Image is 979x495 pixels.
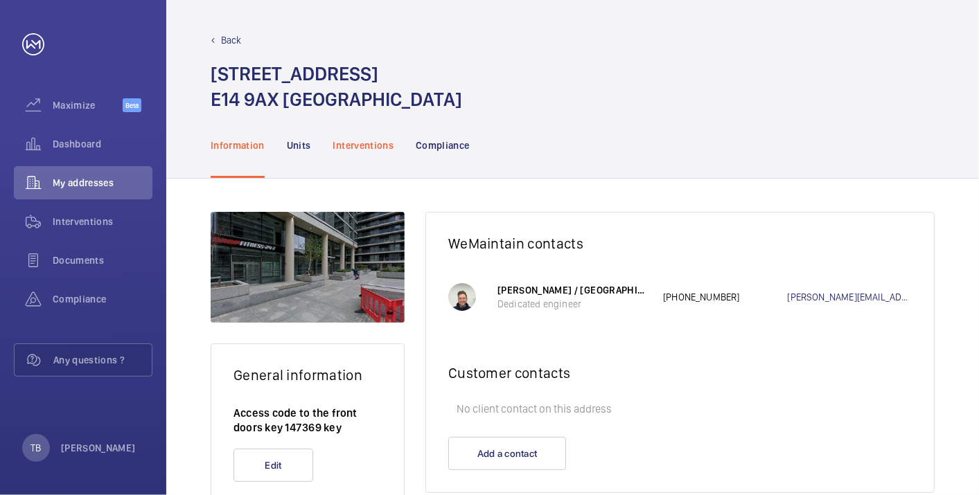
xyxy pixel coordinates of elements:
[53,176,152,190] span: My addresses
[497,283,649,297] p: [PERSON_NAME] / [GEOGRAPHIC_DATA] [GEOGRAPHIC_DATA]
[788,290,912,304] a: [PERSON_NAME][EMAIL_ADDRESS][DOMAIN_NAME]
[211,61,462,112] h1: [STREET_ADDRESS] E14 9AX [GEOGRAPHIC_DATA]
[497,297,649,311] p: Dedicated engineer
[287,138,311,152] p: Units
[233,366,382,384] h2: General information
[233,406,382,435] p: Access code to the front doors key 147369 key
[61,441,136,455] p: [PERSON_NAME]
[221,33,242,47] p: Back
[416,138,470,152] p: Compliance
[448,437,566,470] button: Add a contact
[663,290,787,304] p: [PHONE_NUMBER]
[333,138,394,152] p: Interventions
[53,137,152,151] span: Dashboard
[53,353,152,367] span: Any questions ?
[448,395,912,423] p: No client contact on this address
[233,449,313,482] button: Edit
[448,364,912,381] h2: Customer contacts
[53,98,123,112] span: Maximize
[53,292,152,306] span: Compliance
[448,235,912,252] h2: WeMaintain contacts
[53,215,152,228] span: Interventions
[53,253,152,267] span: Documents
[211,138,265,152] p: Information
[30,441,41,455] p: TB
[123,98,141,112] span: Beta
